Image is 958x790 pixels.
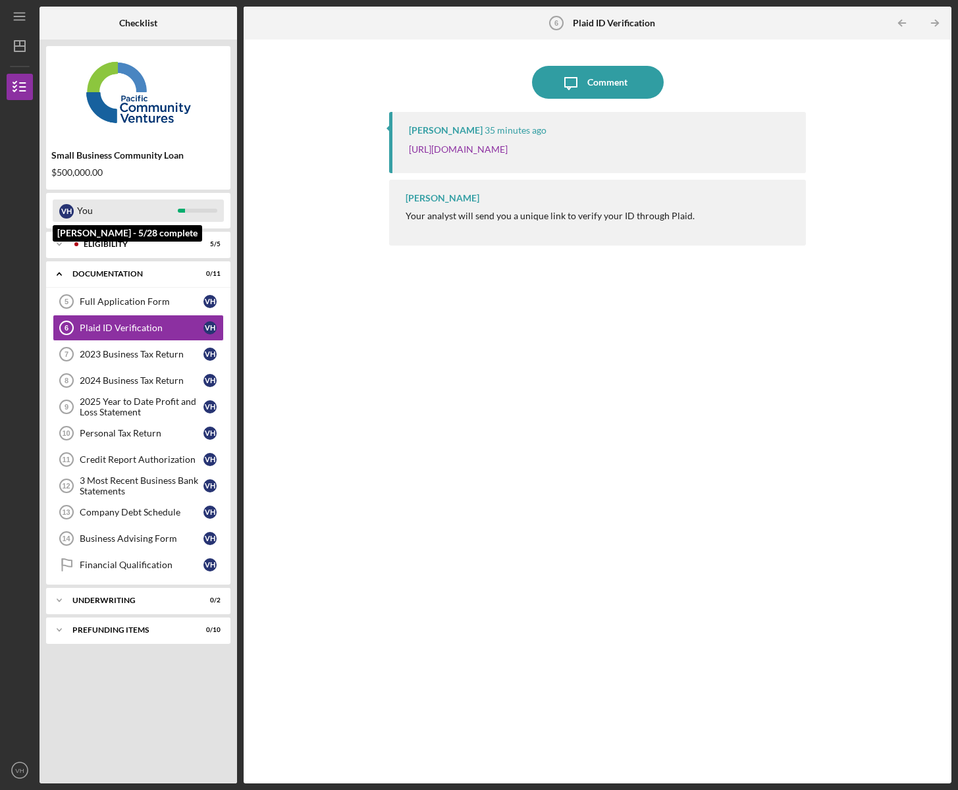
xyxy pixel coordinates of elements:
div: V H [203,400,217,413]
div: V H [59,204,74,219]
a: 13Company Debt ScheduleVH [53,499,224,525]
div: 0 / 11 [197,270,221,278]
tspan: 13 [62,508,70,516]
a: 6Plaid ID VerificationVH [53,315,224,341]
div: Small Business Community Loan [51,150,225,161]
div: [PERSON_NAME] [406,193,479,203]
div: [PERSON_NAME] [409,125,483,136]
div: Your analyst will send you a unique link to verify your ID through Plaid. [406,211,695,221]
div: 2023 Business Tax Return [80,349,203,359]
div: 0 / 2 [197,596,221,604]
div: V H [203,453,217,466]
button: VH [7,757,33,783]
div: Underwriting [72,596,188,604]
a: 92025 Year to Date Profit and Loss StatementVH [53,394,224,420]
tspan: 14 [62,535,70,542]
div: Company Debt Schedule [80,507,203,517]
tspan: 10 [62,429,70,437]
a: [URL][DOMAIN_NAME] [409,144,508,155]
div: V H [203,295,217,308]
a: Financial QualificationVH [53,552,224,578]
button: Comment [532,66,664,99]
tspan: 8 [65,377,68,384]
div: Credit Report Authorization [80,454,203,465]
tspan: 5 [65,298,68,305]
div: Personal Tax Return [80,428,203,438]
div: V H [203,374,217,387]
tspan: 6 [554,19,558,27]
a: 123 Most Recent Business Bank StatementsVH [53,473,224,499]
div: 5 / 5 [197,240,221,248]
div: V H [203,321,217,334]
img: Product logo [46,53,230,132]
div: 2025 Year to Date Profit and Loss Statement [80,396,203,417]
div: 2024 Business Tax Return [80,375,203,386]
div: V H [203,348,217,361]
div: Full Application Form [80,296,203,307]
div: Documentation [72,270,188,278]
a: 5Full Application FormVH [53,288,224,315]
div: You [77,199,178,222]
tspan: 12 [62,482,70,490]
div: Business Advising Form [80,533,203,544]
div: Financial Qualification [80,560,203,570]
div: V H [203,532,217,545]
div: Prefunding Items [72,626,188,634]
b: Plaid ID Verification [573,18,655,28]
tspan: 7 [65,350,68,358]
tspan: 9 [65,403,68,411]
time: 2025-10-08 00:03 [485,125,546,136]
div: V H [203,479,217,492]
a: 72023 Business Tax ReturnVH [53,341,224,367]
text: VH [15,767,24,774]
b: Checklist [119,18,157,28]
a: 10Personal Tax ReturnVH [53,420,224,446]
a: 14Business Advising FormVH [53,525,224,552]
div: Plaid ID Verification [80,323,203,333]
div: $500,000.00 [51,167,225,178]
a: 11Credit Report AuthorizationVH [53,446,224,473]
div: Comment [587,66,627,99]
div: Eligibility [84,240,188,248]
tspan: 11 [62,456,70,463]
tspan: 6 [65,324,68,332]
div: 0 / 10 [197,626,221,634]
div: V H [203,427,217,440]
div: V H [203,558,217,571]
div: 3 Most Recent Business Bank Statements [80,475,203,496]
div: V H [203,506,217,519]
a: 82024 Business Tax ReturnVH [53,367,224,394]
